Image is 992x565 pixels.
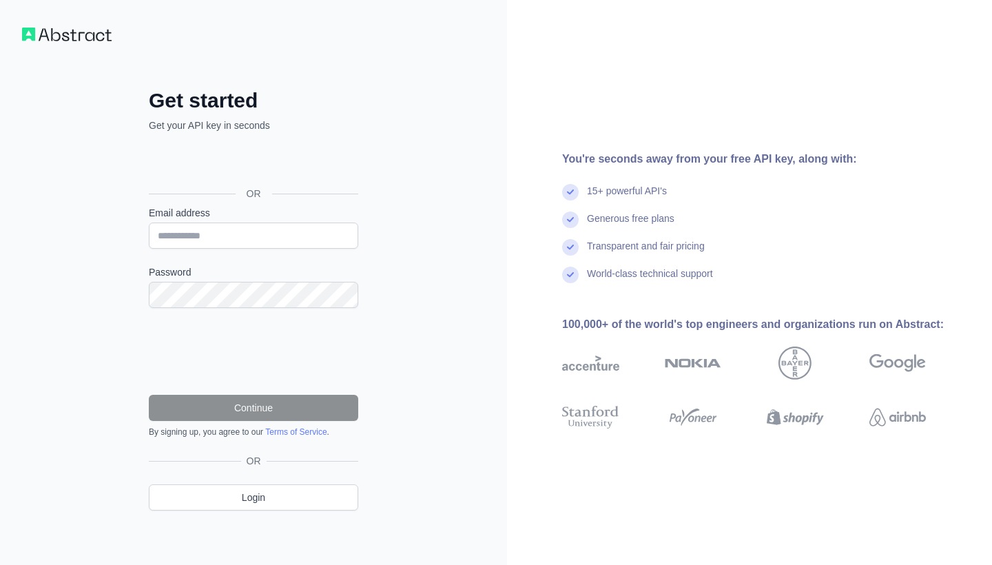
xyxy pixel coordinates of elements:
[149,147,355,178] div: Sign in with Google. Opens in new tab
[149,206,358,220] label: Email address
[562,212,579,228] img: check mark
[562,403,619,431] img: stanford university
[778,347,812,380] img: bayer
[241,454,267,468] span: OR
[149,325,358,378] iframe: reCAPTCHA
[265,427,327,437] a: Terms of Service
[562,316,970,333] div: 100,000+ of the world's top engineers and organizations run on Abstract:
[562,239,579,256] img: check mark
[236,187,272,201] span: OR
[587,239,705,267] div: Transparent and fair pricing
[665,403,722,431] img: payoneer
[562,184,579,201] img: check mark
[22,28,112,41] img: Workflow
[587,212,674,239] div: Generous free plans
[149,265,358,279] label: Password
[149,119,358,132] p: Get your API key in seconds
[665,347,722,380] img: nokia
[869,403,927,431] img: airbnb
[149,88,358,113] h2: Get started
[562,151,970,167] div: You're seconds away from your free API key, along with:
[149,484,358,511] a: Login
[562,267,579,283] img: check mark
[149,395,358,421] button: Continue
[562,347,619,380] img: accenture
[142,147,362,178] iframe: Sign in with Google Button
[587,184,667,212] div: 15+ powerful API's
[587,267,713,294] div: World-class technical support
[869,347,927,380] img: google
[767,403,824,431] img: shopify
[149,427,358,438] div: By signing up, you agree to our .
